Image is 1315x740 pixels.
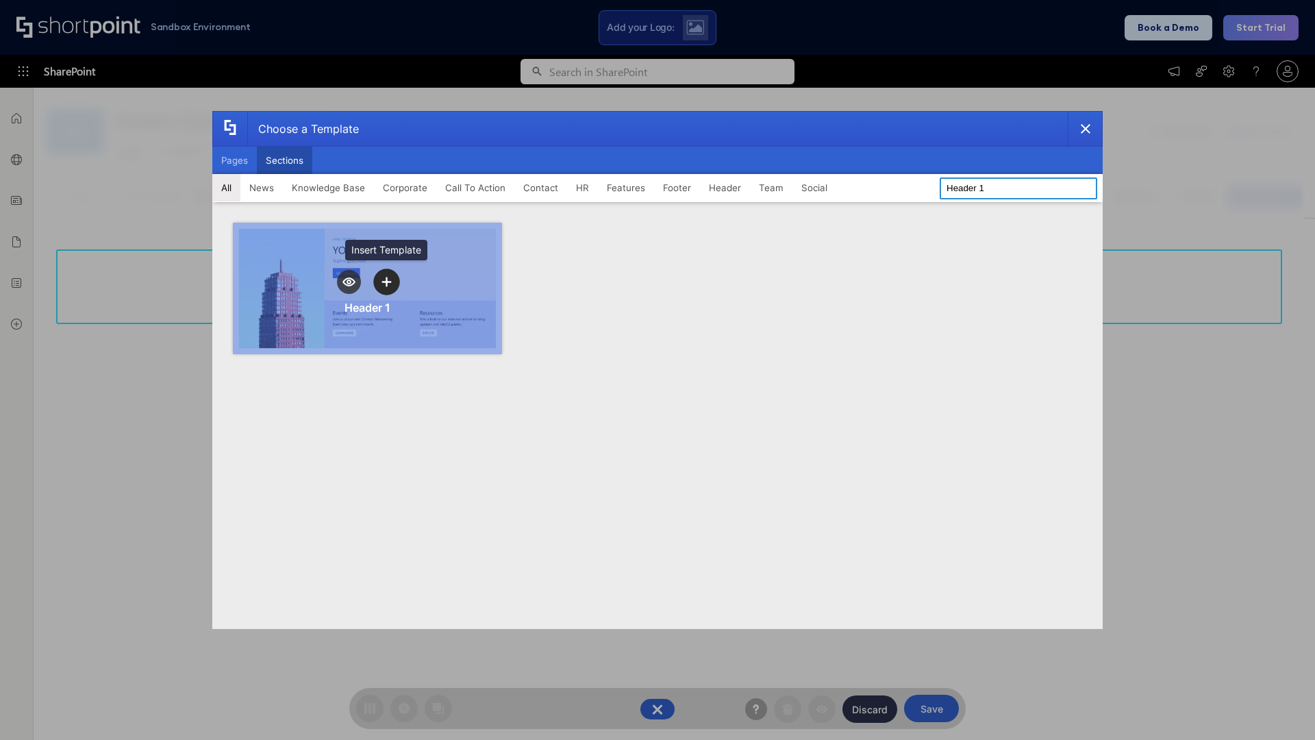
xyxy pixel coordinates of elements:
[212,147,257,174] button: Pages
[514,174,567,201] button: Contact
[257,147,312,174] button: Sections
[212,111,1103,629] div: template selector
[1247,674,1315,740] iframe: Chat Widget
[567,174,598,201] button: HR
[283,174,374,201] button: Knowledge Base
[940,177,1097,199] input: Search
[212,174,240,201] button: All
[598,174,654,201] button: Features
[700,174,750,201] button: Header
[792,174,836,201] button: Social
[345,301,390,314] div: Header 1
[654,174,700,201] button: Footer
[374,174,436,201] button: Corporate
[436,174,514,201] button: Call To Action
[240,174,283,201] button: News
[750,174,792,201] button: Team
[247,112,359,146] div: Choose a Template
